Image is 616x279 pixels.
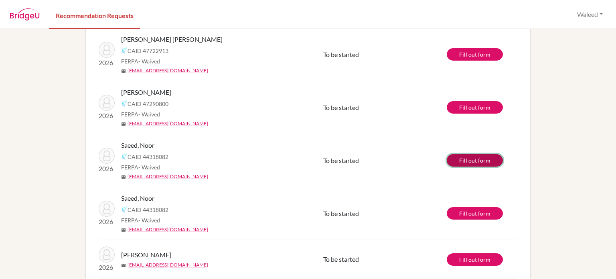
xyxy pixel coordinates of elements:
[99,58,115,67] p: 2026
[138,111,160,118] span: - Waived
[121,216,160,224] span: FERPA
[323,104,359,111] span: To be started
[99,246,115,263] img: Tariq, Aamal
[121,175,126,179] span: mail
[128,47,168,55] span: CAID 47722913
[138,164,160,171] span: - Waived
[121,69,126,73] span: mail
[99,263,115,272] p: 2026
[447,207,503,220] a: Fill out form
[121,250,171,260] span: [PERSON_NAME]
[121,57,160,65] span: FERPA
[99,148,115,164] img: Saeed, Noor
[99,111,115,120] p: 2026
[99,42,115,58] img: Wattoo, Rania Khurram
[323,255,359,263] span: To be started
[323,157,359,164] span: To be started
[323,51,359,58] span: To be started
[447,154,503,167] a: Fill out form
[121,141,154,150] span: Saeed, Noor
[128,120,208,127] a: [EMAIL_ADDRESS][DOMAIN_NAME]
[138,217,160,224] span: - Waived
[447,48,503,61] a: Fill out form
[121,153,128,160] img: Common App logo
[121,228,126,232] span: mail
[128,226,208,233] a: [EMAIL_ADDRESS][DOMAIN_NAME]
[128,206,168,214] span: CAID 44318082
[99,217,115,226] p: 2026
[99,95,115,111] img: Hameed, Saif
[128,153,168,161] span: CAID 44318082
[10,8,40,20] img: BridgeU logo
[121,263,126,268] span: mail
[323,210,359,217] span: To be started
[99,201,115,217] img: Saeed, Noor
[121,110,160,118] span: FERPA
[128,261,208,269] a: [EMAIL_ADDRESS][DOMAIN_NAME]
[447,101,503,114] a: Fill out form
[447,253,503,266] a: Fill out form
[121,206,128,213] img: Common App logo
[121,163,160,171] span: FERPA
[128,100,168,108] span: CAID 47290800
[49,1,140,29] a: Recommendation Requests
[573,7,606,22] button: Waleed
[121,88,171,97] span: [PERSON_NAME]
[121,47,128,54] img: Common App logo
[99,164,115,173] p: 2026
[121,100,128,107] img: Common App logo
[121,122,126,126] span: mail
[138,58,160,65] span: - Waived
[128,67,208,74] a: [EMAIL_ADDRESS][DOMAIN_NAME]
[128,173,208,180] a: [EMAIL_ADDRESS][DOMAIN_NAME]
[121,35,223,44] span: [PERSON_NAME] [PERSON_NAME]
[121,193,154,203] span: Saeed, Noor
